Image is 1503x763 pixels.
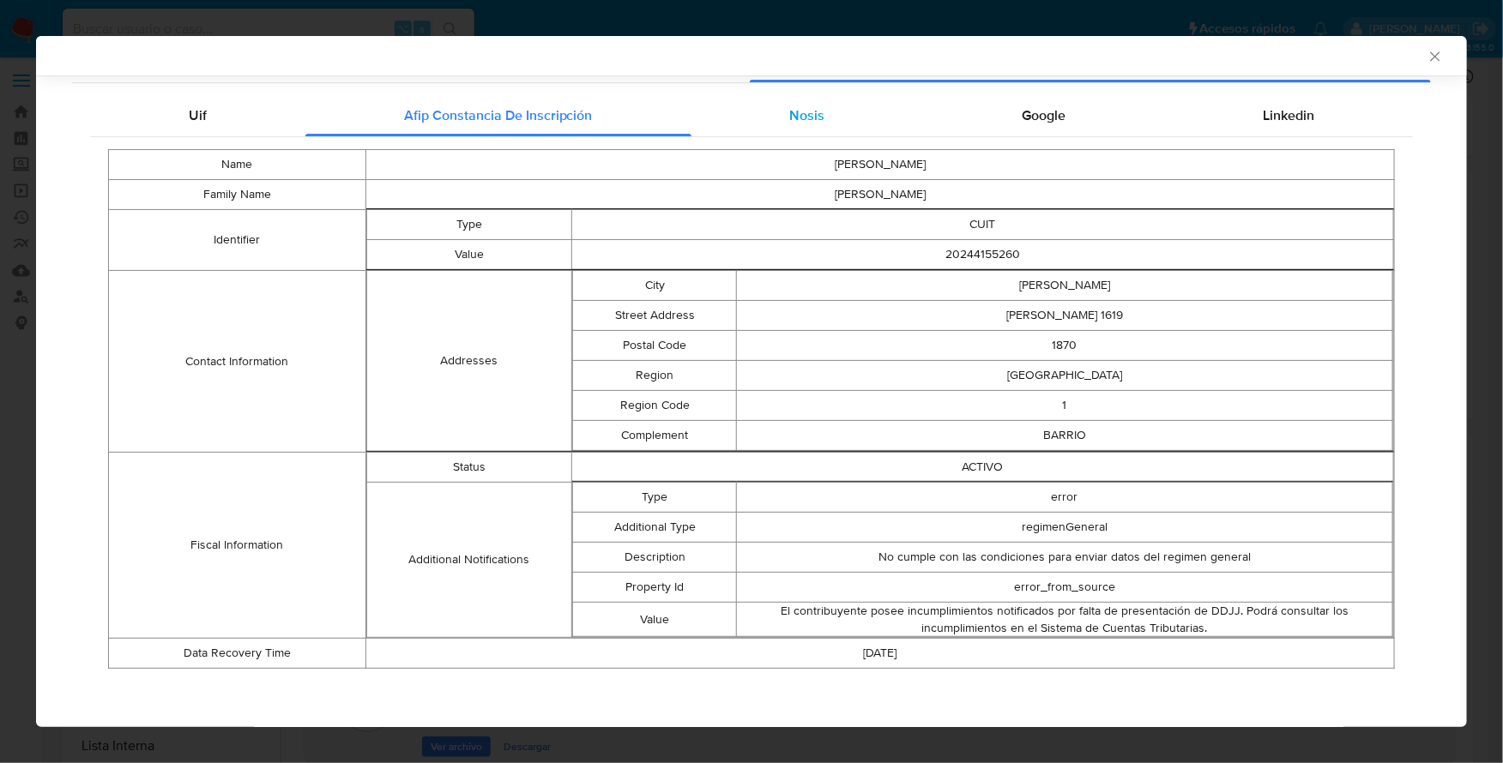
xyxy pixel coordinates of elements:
[573,420,737,450] td: Complement
[366,270,571,451] td: Addresses
[109,179,366,209] td: Family Name
[737,542,1393,572] td: No cumple con las condiciones para enviar datos del regimen general
[737,572,1393,602] td: error_from_source
[737,270,1393,300] td: [PERSON_NAME]
[366,452,571,482] td: Status
[366,239,571,269] td: Value
[572,209,1394,239] td: CUIT
[573,572,737,602] td: Property Id
[573,270,737,300] td: City
[737,300,1393,330] td: [PERSON_NAME] 1619
[366,209,571,239] td: Type
[90,95,1413,136] div: Detailed external info
[737,603,1392,636] div: El contribuyente posee incumplimientos notificados por falta de presentación de DDJJ. Podrá consu...
[573,602,737,636] td: Value
[737,360,1393,390] td: [GEOGRAPHIC_DATA]
[572,452,1394,482] td: ACTIVO
[189,105,207,125] span: Uif
[789,105,824,125] span: Nosis
[573,512,737,542] td: Additional Type
[365,639,1394,669] td: [DATE]
[366,482,571,637] td: Additional Notifications
[109,270,366,452] td: Contact Information
[1427,48,1442,63] button: Cerrar ventana
[573,300,737,330] td: Street Address
[36,36,1467,727] div: closure-recommendation-modal
[1022,105,1065,125] span: Google
[109,639,366,669] td: Data Recovery Time
[573,482,737,512] td: Type
[109,209,366,270] td: Identifier
[404,105,593,125] span: Afip Constancia De Inscripción
[737,420,1393,450] td: BARRIO
[573,542,737,572] td: Description
[365,179,1394,209] td: [PERSON_NAME]
[737,482,1393,512] td: error
[1263,105,1314,125] span: Linkedin
[737,330,1393,360] td: 1870
[365,149,1394,179] td: [PERSON_NAME]
[109,149,366,179] td: Name
[573,360,737,390] td: Region
[573,330,737,360] td: Postal Code
[109,452,366,638] td: Fiscal Information
[737,512,1393,542] td: regimenGeneral
[737,390,1393,420] td: 1
[573,390,737,420] td: Region Code
[572,239,1394,269] td: 20244155260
